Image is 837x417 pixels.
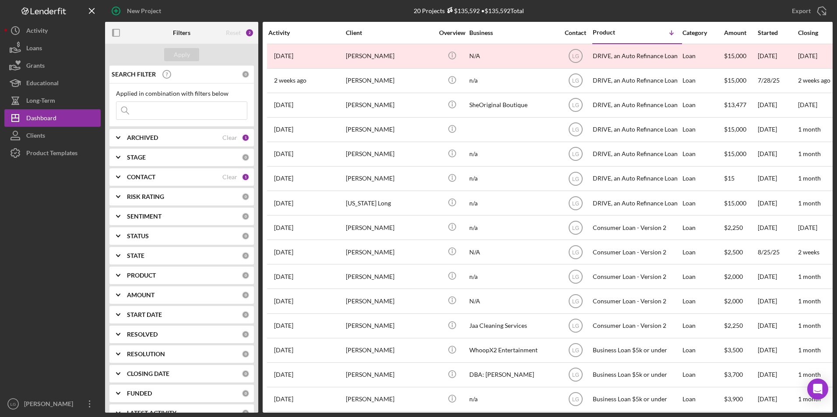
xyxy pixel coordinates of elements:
[469,69,557,92] div: n/a
[572,53,579,59] text: LG
[127,193,164,200] b: RISK RATING
[346,191,433,215] div: [US_STATE] Long
[127,233,149,240] b: STATUS
[127,272,156,279] b: PRODUCT
[798,125,821,133] time: 1 month
[346,29,433,36] div: Client
[274,52,293,59] time: 2024-10-30 19:39
[173,29,190,36] b: Filters
[593,69,680,92] div: DRIVE, an Auto Refinance Loan
[559,29,592,36] div: Contact
[758,94,797,117] div: [DATE]
[798,371,821,378] time: 1 month
[469,94,557,117] div: SheOriginal Boutique
[274,126,293,133] time: 2025-09-17 15:43
[593,289,680,313] div: Consumer Loan - Version 2
[116,90,247,97] div: Applied in combination with filters below
[758,339,797,362] div: [DATE]
[346,339,433,362] div: [PERSON_NAME]
[758,388,797,411] div: [DATE]
[572,78,579,84] text: LG
[724,322,743,329] span: $2,250
[682,118,723,141] div: Loan
[682,191,723,215] div: Loan
[274,249,293,256] time: 2025-09-20 16:24
[593,94,680,117] div: DRIVE, an Auto Refinance Loan
[682,289,723,313] div: Loan
[4,395,101,413] button: LG[PERSON_NAME]
[469,265,557,288] div: n/a
[758,45,797,68] div: [DATE]
[593,142,680,166] div: DRIVE, an Auto Refinance Loan
[758,216,797,239] div: [DATE]
[469,289,557,313] div: N/A
[724,224,743,231] span: $2,250
[26,39,42,59] div: Loans
[4,39,101,57] button: Loans
[724,199,746,207] span: $15,000
[242,311,250,319] div: 0
[346,167,433,190] div: [PERSON_NAME]
[445,7,480,14] div: $135,592
[127,292,155,299] b: AMOUNT
[798,322,821,329] time: 1 month
[792,2,811,20] div: Export
[346,216,433,239] div: [PERSON_NAME]
[724,125,746,133] span: $15,000
[798,199,821,207] time: 1 month
[242,232,250,240] div: 0
[414,7,524,14] div: 20 Projects • $135,592 Total
[274,396,293,403] time: 2025-09-20 12:01
[807,379,828,400] div: Open Intercom Messenger
[274,371,293,378] time: 2025-09-18 20:12
[26,144,77,164] div: Product Templates
[783,2,833,20] button: Export
[724,150,746,157] span: $15,000
[593,339,680,362] div: Business Loan $5k or under
[127,410,176,417] b: LATEST ACTIVITY
[469,388,557,411] div: n/a
[572,299,579,305] text: LG
[469,29,557,36] div: Business
[4,144,101,162] button: Product Templates
[572,225,579,231] text: LG
[758,265,797,288] div: [DATE]
[105,2,170,20] button: New Project
[724,101,746,108] span: $13,477
[798,248,819,256] time: 2 weeks
[682,69,723,92] div: Loan
[127,174,155,181] b: CONTACT
[164,48,199,61] button: Apply
[798,150,821,157] time: 1 month
[346,240,433,264] div: [PERSON_NAME]
[274,322,293,329] time: 2025-09-19 16:23
[4,74,101,92] button: Educational
[242,330,250,338] div: 0
[346,118,433,141] div: [PERSON_NAME]
[572,151,579,157] text: LG
[593,191,680,215] div: DRIVE, an Auto Refinance Loan
[4,109,101,127] a: Dashboard
[593,240,680,264] div: Consumer Loan - Version 2
[758,142,797,166] div: [DATE]
[222,174,237,181] div: Clear
[26,22,48,42] div: Activity
[242,153,250,161] div: 0
[572,127,579,133] text: LG
[724,248,743,256] span: $2,500
[346,142,433,166] div: [PERSON_NAME]
[127,252,144,259] b: STATE
[112,71,156,78] b: SEARCH FILTER
[222,134,237,141] div: Clear
[798,395,821,403] time: 1 month
[682,216,723,239] div: Loan
[274,273,293,280] time: 2025-09-15 15:07
[268,29,345,36] div: Activity
[4,22,101,39] button: Activity
[242,350,250,358] div: 0
[127,134,158,141] b: ARCHIVED
[682,167,723,190] div: Loan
